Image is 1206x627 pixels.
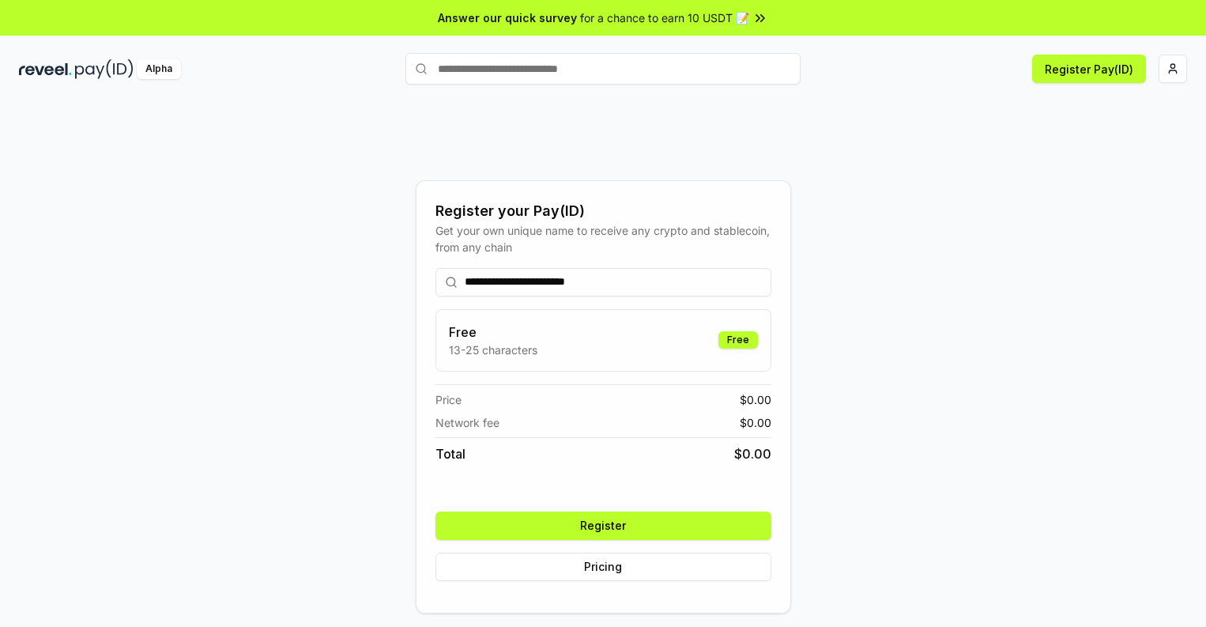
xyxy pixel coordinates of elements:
[435,414,499,431] span: Network fee
[435,512,771,540] button: Register
[435,222,771,255] div: Get your own unique name to receive any crypto and stablecoin, from any chain
[75,59,134,79] img: pay_id
[435,444,465,463] span: Total
[19,59,72,79] img: reveel_dark
[1032,55,1146,83] button: Register Pay(ID)
[718,331,758,349] div: Free
[449,323,537,342] h3: Free
[740,414,771,431] span: $ 0.00
[449,342,537,358] p: 13-25 characters
[435,200,771,222] div: Register your Pay(ID)
[435,391,462,408] span: Price
[734,444,771,463] span: $ 0.00
[580,9,749,26] span: for a chance to earn 10 USDT 📝
[438,9,577,26] span: Answer our quick survey
[740,391,771,408] span: $ 0.00
[137,59,181,79] div: Alpha
[435,553,771,581] button: Pricing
